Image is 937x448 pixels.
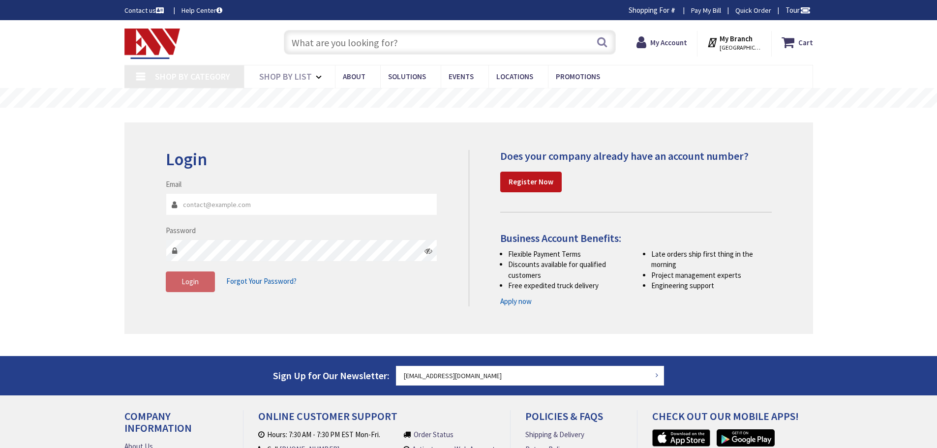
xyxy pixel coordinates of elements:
[273,369,390,382] span: Sign Up for Our Newsletter:
[166,179,181,189] label: Email
[166,271,215,292] button: Login
[284,30,616,55] input: What are you looking for?
[414,429,453,440] a: Order Status
[525,429,584,440] a: Shipping & Delivery
[671,5,675,15] strong: #
[388,72,426,81] span: Solutions
[786,5,811,15] span: Tour
[500,172,562,192] a: Register Now
[396,366,665,386] input: Enter your email address
[166,193,438,215] input: Email
[181,5,222,15] a: Help Center
[650,38,687,47] strong: My Account
[424,247,432,255] i: Click here to show/hide password
[720,34,753,43] strong: My Branch
[652,410,820,429] h4: Check out Our Mobile Apps!
[782,33,813,51] a: Cart
[500,150,772,162] h4: Does your company already have an account number?
[509,177,553,186] strong: Register Now
[155,71,230,82] span: Shop By Category
[508,259,629,280] li: Discounts available for qualified customers
[651,280,772,291] li: Engineering support
[124,410,228,441] h4: Company Information
[124,29,181,59] img: Electrical Wholesalers, Inc.
[166,225,196,236] label: Password
[798,33,813,51] strong: Cart
[258,410,495,429] h4: Online Customer Support
[258,429,394,440] li: Hours: 7:30 AM - 7:30 PM EST Mon-Fri.
[166,150,438,169] h2: Login
[500,232,772,244] h4: Business Account Benefits:
[651,270,772,280] li: Project management experts
[500,296,532,306] a: Apply now
[379,93,559,104] rs-layer: Free Same Day Pickup at 19 Locations
[181,277,199,286] span: Login
[508,280,629,291] li: Free expedited truck delivery
[636,33,687,51] a: My Account
[508,249,629,259] li: Flexible Payment Terms
[124,5,166,15] a: Contact us
[226,276,297,286] span: Forgot Your Password?
[226,272,297,291] a: Forgot Your Password?
[525,410,622,429] h4: Policies & FAQs
[343,72,365,81] span: About
[707,33,761,51] div: My Branch [GEOGRAPHIC_DATA], [GEOGRAPHIC_DATA]
[720,44,761,52] span: [GEOGRAPHIC_DATA], [GEOGRAPHIC_DATA]
[259,71,312,82] span: Shop By List
[556,72,600,81] span: Promotions
[691,5,721,15] a: Pay My Bill
[449,72,474,81] span: Events
[735,5,771,15] a: Quick Order
[496,72,533,81] span: Locations
[629,5,669,15] span: Shopping For
[651,249,772,270] li: Late orders ship first thing in the morning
